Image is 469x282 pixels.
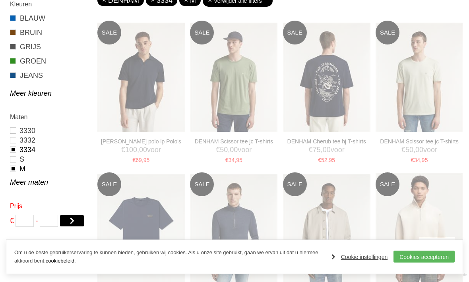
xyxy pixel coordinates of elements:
a: GRIJS [10,42,88,52]
p: Om u de beste gebruikerservaring te kunnen bieden, gebruiken wij cookies. Als u onze site gebruik... [14,249,324,265]
a: 3332 [10,135,88,145]
a: Terug naar boven [419,238,455,274]
a: BLAUW [10,13,88,23]
a: BRUIN [10,27,88,38]
span: € [10,215,14,227]
a: S [10,155,88,164]
a: JEANS [10,70,88,81]
a: Meer kleuren [10,89,88,98]
a: cookiebeleid [46,258,74,264]
a: 3330 [10,126,88,135]
a: M [10,164,88,174]
a: Cookie instellingen [331,251,388,263]
span: - [36,215,38,227]
a: Meer maten [10,178,88,187]
h2: Maten [10,112,88,122]
a: GROEN [10,56,88,66]
h2: Prijs [10,201,88,211]
a: 3334 [10,145,88,155]
a: Cookies accepteren [393,251,455,263]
